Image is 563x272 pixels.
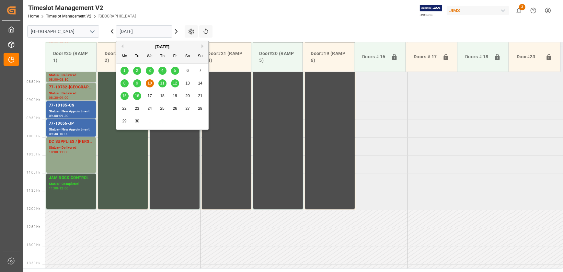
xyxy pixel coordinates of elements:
[122,119,126,123] span: 29
[184,67,192,75] div: Choose Saturday, September 6th, 2025
[27,261,40,265] span: 13:30 Hr
[198,81,202,85] span: 14
[161,68,164,73] span: 4
[185,106,190,111] span: 27
[49,175,93,181] div: JAM DOCK CONTROL
[411,51,440,63] div: Doors # 17
[121,92,129,100] div: Choose Monday, September 15th, 2025
[87,27,97,37] button: open menu
[136,81,138,85] span: 9
[135,119,139,123] span: 30
[196,79,204,87] div: Choose Sunday, September 14th, 2025
[146,92,154,100] div: Choose Wednesday, September 17th, 2025
[121,67,129,75] div: Choose Monday, September 1st, 2025
[59,96,69,99] div: 09:00
[174,68,176,73] span: 5
[58,187,59,190] div: -
[135,106,139,111] span: 23
[158,52,167,61] div: Th
[59,114,69,117] div: 09:30
[171,52,179,61] div: Fr
[146,105,154,113] div: Choose Wednesday, September 24th, 2025
[49,114,58,117] div: 09:00
[46,14,91,18] a: Timeslot Management V2
[447,6,509,15] div: JIMS
[158,105,167,113] div: Choose Thursday, September 25th, 2025
[133,117,141,125] div: Choose Tuesday, September 30th, 2025
[184,79,192,87] div: Choose Saturday, September 13th, 2025
[171,105,179,113] div: Choose Friday, September 26th, 2025
[120,44,123,48] button: Previous Month
[118,64,207,128] div: month 2025-09
[173,94,177,98] span: 19
[133,79,141,87] div: Choose Tuesday, September 9th, 2025
[171,92,179,100] div: Choose Friday, September 19th, 2025
[49,187,58,190] div: 11:00
[49,120,93,127] div: 77-10056-JP
[122,94,126,98] span: 15
[59,132,69,135] div: 10:00
[49,96,58,99] div: 08:30
[123,81,126,85] span: 8
[59,151,69,153] div: 11:00
[27,134,40,138] span: 10:00 Hr
[27,153,40,156] span: 10:30 Hr
[133,52,141,61] div: Tu
[158,92,167,100] div: Choose Thursday, September 18th, 2025
[463,51,491,63] div: Doors # 18
[49,73,93,78] div: Status - Delivered
[447,4,511,17] button: JIMS
[49,127,93,132] div: Status - New Appointment
[58,132,59,135] div: -
[257,48,297,66] div: Door#20 (RAMP 5)
[49,145,93,151] div: Status - Delivered
[158,79,167,87] div: Choose Thursday, September 11th, 2025
[201,44,205,48] button: Next Month
[49,139,93,145] div: DC SUPPLIES / [PERSON_NAME]
[135,94,139,98] span: 16
[511,3,526,18] button: show 2 new notifications
[158,67,167,75] div: Choose Thursday, September 4th, 2025
[147,94,152,98] span: 17
[420,5,442,16] img: Exertis%20JAM%20-%20Email%20Logo.jpg_1722504956.jpg
[519,4,525,10] span: 2
[27,225,40,229] span: 12:30 Hr
[59,187,69,190] div: 12:00
[49,78,58,81] div: 08:00
[196,92,204,100] div: Choose Sunday, September 21st, 2025
[133,92,141,100] div: Choose Tuesday, September 16th, 2025
[147,81,152,85] span: 10
[28,14,39,18] a: Home
[49,132,58,135] div: 09:30
[121,79,129,87] div: Choose Monday, September 8th, 2025
[27,243,40,247] span: 13:00 Hr
[102,48,143,66] div: Door#24 (RAMP 2)
[173,81,177,85] span: 12
[196,105,204,113] div: Choose Sunday, September 28th, 2025
[198,106,202,111] span: 28
[123,68,126,73] span: 1
[196,52,204,61] div: Su
[199,68,201,73] span: 7
[360,51,388,63] div: Doors # 16
[27,25,99,38] input: Type to search/select
[49,84,93,91] div: 77-10782-[GEOGRAPHIC_DATA]
[27,189,40,192] span: 11:30 Hr
[27,98,40,102] span: 09:00 Hr
[58,114,59,117] div: -
[133,67,141,75] div: Choose Tuesday, September 2nd, 2025
[58,78,59,81] div: -
[184,105,192,113] div: Choose Saturday, September 27th, 2025
[51,48,91,66] div: Door#25 (RAMP 1)
[171,67,179,75] div: Choose Friday, September 5th, 2025
[147,106,152,111] span: 24
[149,68,151,73] span: 3
[136,68,138,73] span: 2
[27,80,40,84] span: 08:30 Hr
[173,106,177,111] span: 26
[121,52,129,61] div: Mo
[160,106,164,111] span: 25
[49,91,93,96] div: Status - Delivered
[185,94,190,98] span: 20
[27,116,40,120] span: 09:30 Hr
